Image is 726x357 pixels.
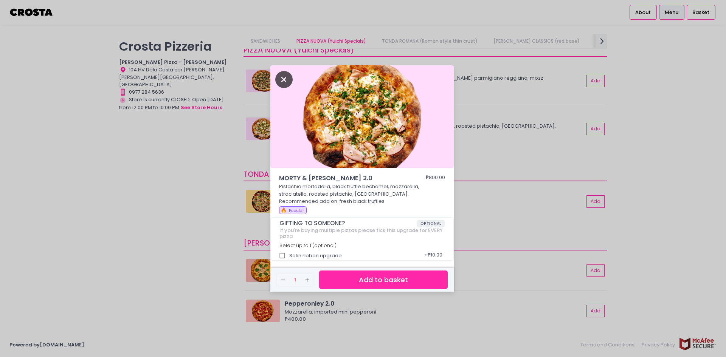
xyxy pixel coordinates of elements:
[279,174,404,183] span: MORTY & [PERSON_NAME] 2.0
[279,242,337,249] span: Select up to 1 (optional)
[319,270,448,289] button: Add to basket
[270,65,454,168] img: MORTY & ELLA 2.0
[279,183,445,205] p: Pistachio mortadella, black truffle bechamel, mozzarella, straciatella, roasted pistachio, [GEOGR...
[281,207,287,214] span: 🔥
[289,208,304,213] span: Popular
[275,75,293,83] button: Close
[426,174,445,183] div: ₱800.00
[422,249,445,263] div: + ₱10.00
[279,220,417,227] span: GIFTING TO SOMEONE?
[417,220,445,227] span: OPTIONAL
[279,227,445,239] div: If you're buying multiple pizzas please tick this upgrade for EVERY pizza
